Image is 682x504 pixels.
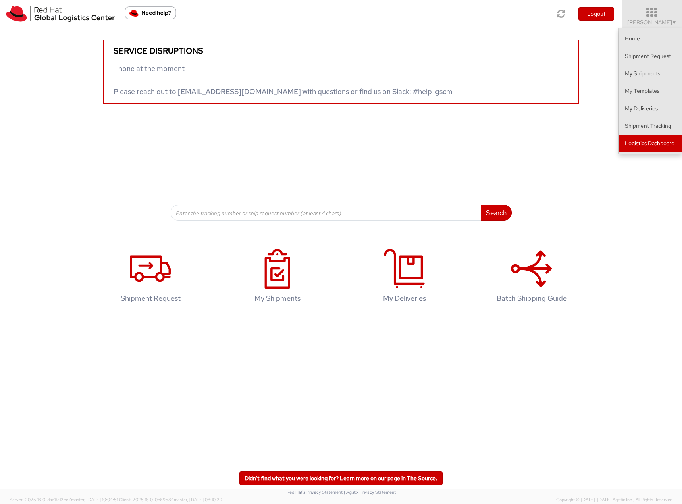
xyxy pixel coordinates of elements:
[672,19,677,26] span: ▼
[481,205,512,221] button: Search
[619,135,682,152] a: Logistics Dashboard
[226,294,329,302] h4: My Shipments
[103,40,579,104] a: Service disruptions - none at the moment Please reach out to [EMAIL_ADDRESS][DOMAIN_NAME] with qu...
[578,7,614,21] button: Logout
[472,240,591,315] a: Batch Shipping Guide
[114,64,453,96] span: - none at the moment Please reach out to [EMAIL_ADDRESS][DOMAIN_NAME] with questions or find us o...
[174,497,222,502] span: master, [DATE] 08:10:29
[218,240,337,315] a: My Shipments
[125,6,176,19] button: Need help?
[6,6,115,22] img: rh-logistics-00dfa346123c4ec078e1.svg
[619,100,682,117] a: My Deliveries
[556,497,672,503] span: Copyright © [DATE]-[DATE] Agistix Inc., All Rights Reserved
[287,489,343,495] a: Red Hat's Privacy Statement
[619,117,682,135] a: Shipment Tracking
[10,497,118,502] span: Server: 2025.18.0-daa1fe12ee7
[114,46,568,55] h5: Service disruptions
[627,19,677,26] span: [PERSON_NAME]
[619,47,682,65] a: Shipment Request
[480,294,583,302] h4: Batch Shipping Guide
[619,30,682,47] a: Home
[71,497,118,502] span: master, [DATE] 10:04:51
[345,240,464,315] a: My Deliveries
[91,240,210,315] a: Shipment Request
[619,65,682,82] a: My Shipments
[239,471,443,485] a: Didn't find what you were looking for? Learn more on our page in The Source.
[171,205,481,221] input: Enter the tracking number or ship request number (at least 4 chars)
[119,497,222,502] span: Client: 2025.18.0-0e69584
[344,489,396,495] a: | Agistix Privacy Statement
[99,294,202,302] h4: Shipment Request
[353,294,456,302] h4: My Deliveries
[619,82,682,100] a: My Templates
